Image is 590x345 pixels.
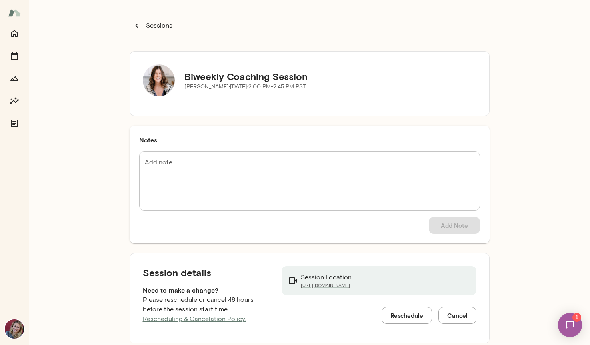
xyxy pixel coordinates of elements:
p: [PERSON_NAME] · [DATE] · 2:00 PM-2:45 PM PST [184,83,308,91]
button: Cancel [438,307,476,324]
button: Documents [6,115,22,131]
button: Insights [6,93,22,109]
p: Sessions [144,21,172,30]
h6: Need to make a change? [143,285,269,295]
button: Home [6,26,22,42]
button: Sessions [130,18,177,34]
p: Please reschedule or cancel 48 hours before the session start time. [143,295,269,324]
h5: Biweekly Coaching Session [184,70,308,83]
h5: Session details [143,266,269,279]
img: Mento [8,5,21,20]
a: Rescheduling & Cancelation Policy. [143,315,246,323]
h6: Notes [139,135,480,145]
button: Growth Plan [6,70,22,86]
img: Katherine Libonate [143,64,175,96]
a: [URL][DOMAIN_NAME] [301,282,352,289]
img: Moréa Pollet [5,319,24,339]
button: Sessions [6,48,22,64]
p: Session Location [301,273,352,282]
button: Reschedule [382,307,432,324]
